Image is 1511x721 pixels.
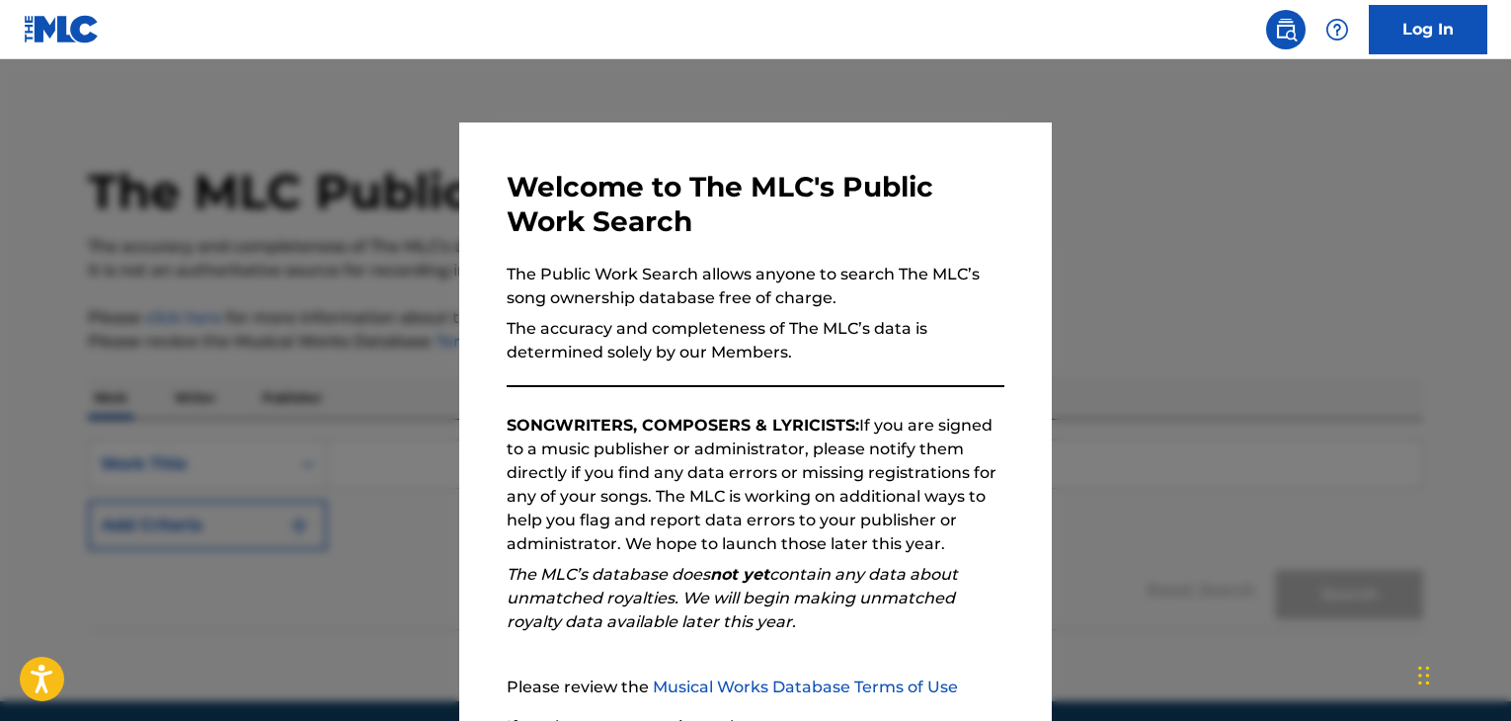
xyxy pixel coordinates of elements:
[1412,626,1511,721] iframe: Chat Widget
[507,416,859,435] strong: SONGWRITERS, COMPOSERS & LYRICISTS:
[1266,10,1306,49] a: Public Search
[507,170,1004,239] h3: Welcome to The MLC's Public Work Search
[507,263,1004,310] p: The Public Work Search allows anyone to search The MLC’s song ownership database free of charge.
[1418,646,1430,705] div: Drag
[1325,18,1349,41] img: help
[710,565,769,584] strong: not yet
[1369,5,1487,54] a: Log In
[1317,10,1357,49] div: Help
[507,676,1004,699] p: Please review the
[653,678,958,696] a: Musical Works Database Terms of Use
[24,15,100,43] img: MLC Logo
[1274,18,1298,41] img: search
[507,565,958,631] em: The MLC’s database does contain any data about unmatched royalties. We will begin making unmatche...
[507,414,1004,556] p: If you are signed to a music publisher or administrator, please notify them directly if you find ...
[507,317,1004,364] p: The accuracy and completeness of The MLC’s data is determined solely by our Members.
